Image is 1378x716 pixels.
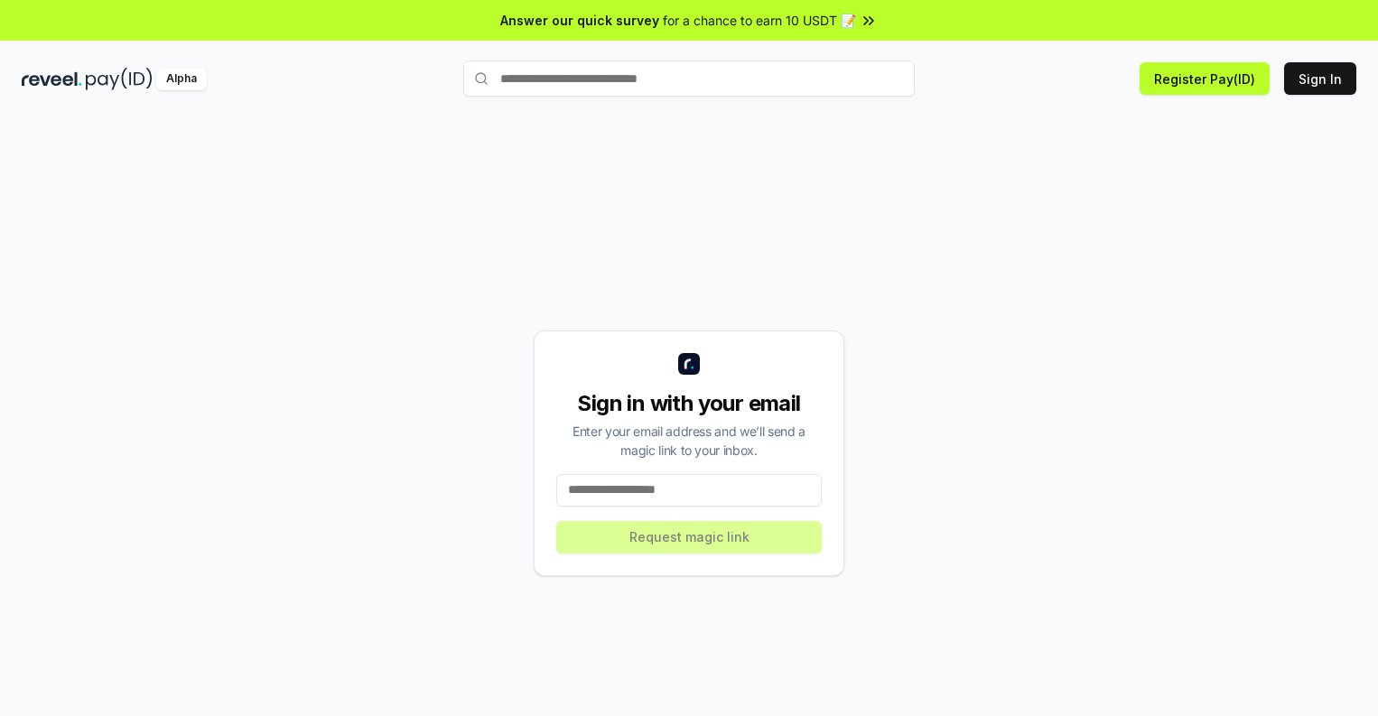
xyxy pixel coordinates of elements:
img: pay_id [86,68,153,90]
span: Answer our quick survey [500,11,659,30]
div: Enter your email address and we’ll send a magic link to your inbox. [556,422,822,460]
button: Sign In [1284,62,1356,95]
div: Alpha [156,68,207,90]
div: Sign in with your email [556,389,822,418]
img: reveel_dark [22,68,82,90]
img: logo_small [678,353,700,375]
span: for a chance to earn 10 USDT 📝 [663,11,856,30]
button: Register Pay(ID) [1140,62,1270,95]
